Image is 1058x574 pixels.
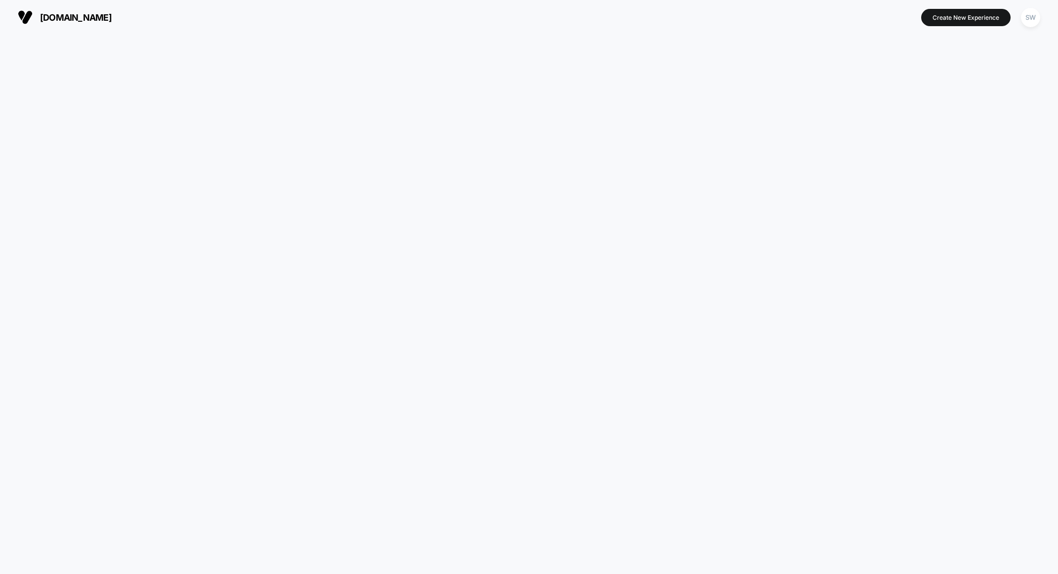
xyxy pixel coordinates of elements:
img: Visually logo [18,10,33,25]
div: SW [1021,8,1040,27]
span: [DOMAIN_NAME] [40,12,112,23]
button: Create New Experience [921,9,1011,26]
button: [DOMAIN_NAME] [15,9,115,25]
button: SW [1018,7,1043,28]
